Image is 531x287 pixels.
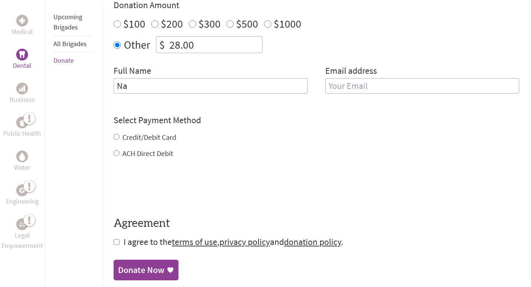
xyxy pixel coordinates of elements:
a: Legal EmpowermentLegal Empowerment [1,218,43,251]
li: All Brigades [53,36,93,52]
h4: Select Payment Method [114,114,519,126]
img: Legal Empowerment [19,222,25,227]
div: Dental [16,49,28,60]
a: MedicalMedical [11,15,33,37]
a: DentalDental [13,49,31,71]
a: Public HealthPublic Health [3,117,41,139]
a: WaterWater [14,151,30,173]
label: $300 [198,17,221,31]
label: $500 [236,17,258,31]
label: Other [124,36,150,53]
img: Water [19,152,25,160]
a: All Brigades [53,39,87,48]
img: Business [19,86,25,91]
label: Credit/Debit Card [122,132,176,142]
div: Water [16,151,28,162]
div: Business [16,83,28,94]
label: Full Name [114,65,151,78]
div: Public Health [16,117,28,128]
a: EngineeringEngineering [6,184,39,207]
div: Donate Now [118,264,164,276]
img: Engineering [19,187,25,193]
p: Public Health [3,128,41,139]
p: Dental [13,60,31,71]
p: Medical [11,27,33,37]
label: $1000 [274,17,301,31]
p: Water [14,162,30,173]
a: BusinessBusiness [10,83,35,105]
li: Upcoming Brigades [53,9,93,36]
label: ACH Direct Debit [122,149,173,158]
a: donation policy [284,236,341,248]
a: Upcoming Brigades [53,13,82,31]
p: Business [10,94,35,105]
input: Your Email [325,78,519,94]
div: Legal Empowerment [16,218,28,230]
div: $ [156,37,168,53]
img: Dental [19,51,25,58]
li: Donate [53,52,93,69]
p: Legal Empowerment [1,230,43,251]
iframe: reCAPTCHA [114,173,226,202]
input: Enter Full Name [114,78,308,94]
input: Enter Amount [168,37,262,53]
a: Donate Now [114,260,178,280]
label: $100 [123,17,145,31]
a: privacy policy [219,236,270,248]
label: Email address [325,65,377,78]
div: Medical [16,15,28,27]
div: Engineering [16,184,28,196]
img: Medical [19,18,25,24]
a: Donate [53,56,74,65]
label: $200 [161,17,183,31]
a: terms of use [172,236,217,248]
span: I agree to the , and . [124,236,343,248]
p: Engineering [6,196,39,207]
img: Public Health [19,119,25,126]
h4: Agreement [114,217,519,230]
